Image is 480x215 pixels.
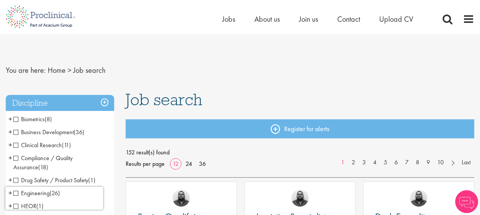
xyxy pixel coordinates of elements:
a: 12 [170,160,181,168]
iframe: reCAPTCHA [5,187,103,210]
a: 6 [391,158,402,167]
a: breadcrumb link [48,65,66,75]
span: Drug Safety / Product Safety [13,176,88,184]
a: 36 [196,160,208,168]
span: + [8,174,12,186]
a: About us [254,14,280,24]
a: 9 [423,158,434,167]
span: Clinical Research [13,141,71,149]
span: > [68,65,71,75]
span: (11) [62,141,71,149]
img: Chatbot [455,190,478,213]
span: Compliance / Quality Assurance [13,154,73,171]
span: Business Development [13,128,74,136]
span: Business Development [13,128,84,136]
a: 10 [433,158,448,167]
a: 4 [369,158,380,167]
a: 8 [412,158,423,167]
img: Ashley Bennett [173,189,190,207]
span: (18) [38,163,48,171]
span: Drug Safety / Product Safety [13,176,95,184]
a: 3 [359,158,370,167]
a: Upload CV [379,14,413,24]
span: You are here: [6,65,46,75]
span: + [8,126,12,138]
a: 5 [380,158,391,167]
a: Register for alerts [126,119,474,138]
a: Jobs [222,14,235,24]
span: Clinical Research [13,141,62,149]
a: 2 [348,158,359,167]
span: Job search [73,65,105,75]
span: Biometrics [13,115,45,123]
span: (1) [88,176,95,184]
span: Results per page [126,158,165,170]
span: Biometrics [13,115,52,123]
a: Join us [299,14,318,24]
span: 152 result(s) found [126,147,474,158]
img: Ashley Bennett [291,189,309,207]
a: 24 [183,160,195,168]
a: Contact [337,14,360,24]
span: + [8,113,12,125]
a: Last [458,158,474,167]
a: 1 [337,158,348,167]
span: (8) [45,115,52,123]
img: Ashley Bennett [410,189,427,207]
span: + [8,139,12,151]
a: 7 [401,158,412,167]
h3: Discipline [6,95,114,111]
span: Job search [126,89,202,110]
span: (36) [74,128,84,136]
span: + [8,152,12,164]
